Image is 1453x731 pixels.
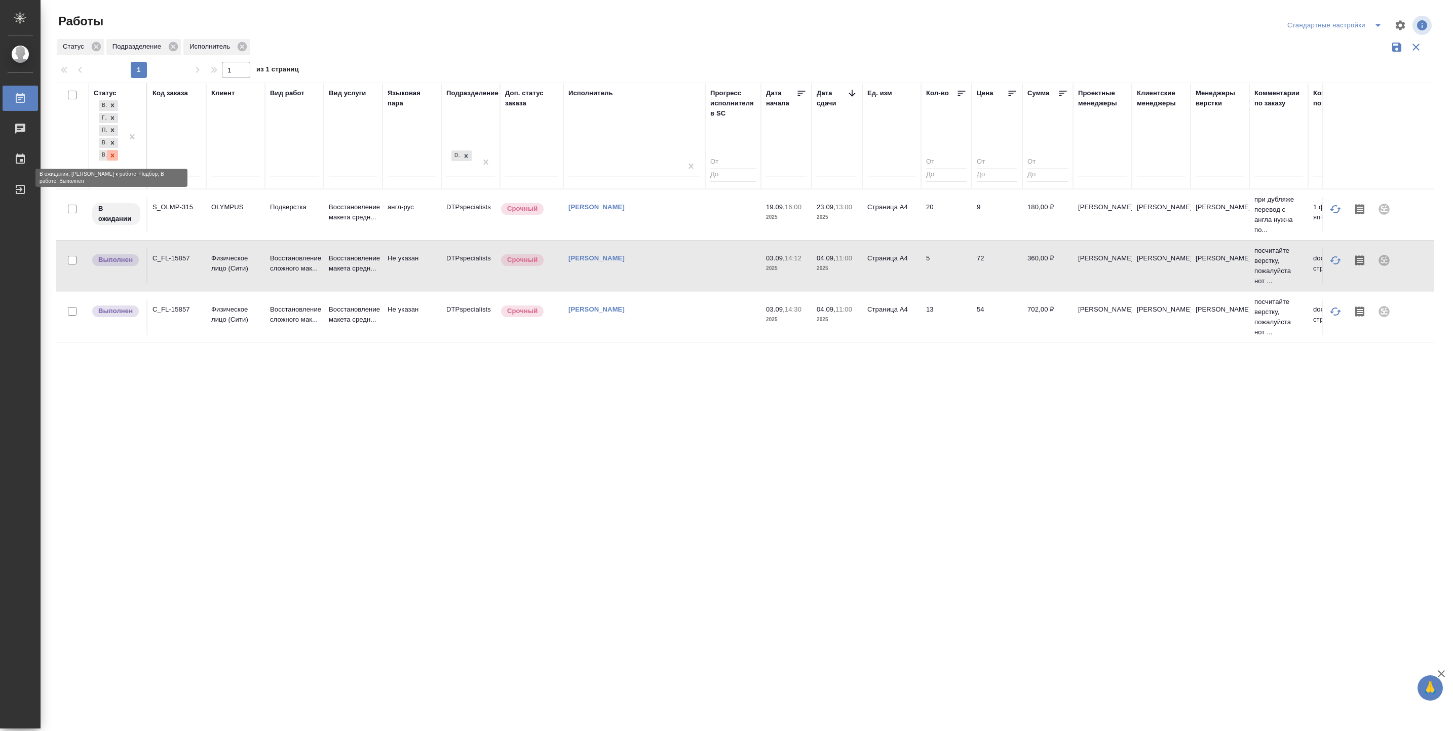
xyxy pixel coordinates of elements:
p: Восстановление сложного мак... [270,253,319,274]
p: [PERSON_NAME] [1196,202,1244,212]
td: Страница А4 [862,248,921,284]
p: Срочный [507,204,538,214]
p: Восстановление макета средн... [329,304,377,325]
td: Страница А4 [862,299,921,335]
td: 72 [972,248,1022,284]
div: Выполнен [99,150,107,161]
button: Скопировать мини-бриф [1348,299,1372,324]
div: Подразделение [446,88,499,98]
div: Исполнитель завершил работу [91,253,141,267]
p: doc01585220250901095852 стр 3-5, 8-1... [1313,253,1362,274]
p: посчитайте верстку, пожалуйста нот ... [1254,297,1303,337]
p: В ожидании [98,204,134,224]
div: Доп. статус заказа [505,88,558,108]
td: [PERSON_NAME] [1073,299,1132,335]
p: [PERSON_NAME] [1196,253,1244,263]
div: В ожидании, Готов к работе, Подбор, В работе, Выполнен [98,137,119,149]
p: [PERSON_NAME] [1196,304,1244,315]
span: из 1 страниц [256,63,299,78]
div: Вид услуги [329,88,366,98]
div: В ожидании, Готов к работе, Подбор, В работе, Выполнен [98,112,119,125]
p: 2025 [817,212,857,222]
div: В работе [99,138,107,148]
div: C_FL-15857 [152,304,201,315]
input: До [926,169,967,181]
td: англ-рус [383,197,441,233]
input: От [710,156,756,169]
p: 14:12 [785,254,801,262]
div: DTPspecialists [451,150,461,161]
p: Выполнен [98,255,133,265]
p: Физическое лицо (Сити) [211,253,260,274]
p: Выполнен [98,306,133,316]
div: Комментарии по заказу [1254,88,1303,108]
p: 11:00 [835,305,852,313]
td: 360,00 ₽ [1022,248,1073,284]
p: Восстановление макета средн... [329,202,377,222]
td: [PERSON_NAME] [1132,299,1191,335]
div: Клиентские менеджеры [1137,88,1186,108]
td: DTPspecialists [441,248,500,284]
div: Цена [977,88,993,98]
a: [PERSON_NAME] [568,203,625,211]
td: [PERSON_NAME] [1132,197,1191,233]
a: [PERSON_NAME] [568,254,625,262]
div: В ожидании [99,100,107,111]
div: Проектные менеджеры [1078,88,1127,108]
p: 13:00 [835,203,852,211]
button: Обновить [1323,248,1348,273]
div: Исполнитель назначен, приступать к работе пока рано [91,202,141,226]
p: Восстановление макета средн... [329,253,377,274]
p: 2025 [766,263,807,274]
td: 13 [921,299,972,335]
p: doc01585220250901095852 стр 6-7 (не... [1313,304,1362,325]
td: DTPspecialists [441,197,500,233]
input: До [710,169,756,181]
p: 23.09, [817,203,835,211]
button: Скопировать мини-бриф [1348,197,1372,221]
div: DTPspecialists [450,149,473,162]
input: От [926,156,967,169]
div: Проект не привязан [1372,299,1396,324]
div: Комментарии по работе [1313,88,1362,108]
div: Статус [57,39,104,55]
td: [PERSON_NAME] [1073,248,1132,284]
div: Клиент [211,88,235,98]
div: S_OLMP-315 [152,202,201,212]
input: До [977,169,1017,181]
div: В ожидании, Готов к работе, Подбор, В работе, Выполнен [98,124,119,137]
p: 11:00 [835,254,852,262]
div: Прогресс исполнителя в SC [710,88,756,119]
input: До [1027,169,1068,181]
a: [PERSON_NAME] [568,305,625,313]
td: Страница А4 [862,197,921,233]
div: Исполнитель [568,88,613,98]
p: 1 файл яп+англ [1313,202,1362,222]
td: 54 [972,299,1022,335]
td: [PERSON_NAME] [1132,248,1191,284]
button: 🙏 [1418,675,1443,701]
div: Исполнитель [183,39,250,55]
div: Дата начала [766,88,796,108]
p: 14:30 [785,305,801,313]
div: split button [1285,17,1388,33]
button: Обновить [1323,197,1348,221]
p: Подразделение [112,42,165,52]
p: 04.09, [817,254,835,262]
p: 2025 [817,263,857,274]
td: Не указан [383,299,441,335]
span: 🙏 [1422,677,1439,699]
p: OLYMPUS [211,202,260,212]
span: Настроить таблицу [1388,13,1412,37]
span: Работы [56,13,103,29]
div: Языковая пара [388,88,436,108]
div: Ед. изм [867,88,892,98]
div: Подбор [99,125,107,136]
p: 04.09, [817,305,835,313]
p: 16:00 [785,203,801,211]
div: Сумма [1027,88,1049,98]
button: Обновить [1323,299,1348,324]
div: Подразделение [106,39,181,55]
p: Восстановление сложного мак... [270,304,319,325]
p: посчитайте верстку, пожалуйста нот ... [1254,246,1303,286]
